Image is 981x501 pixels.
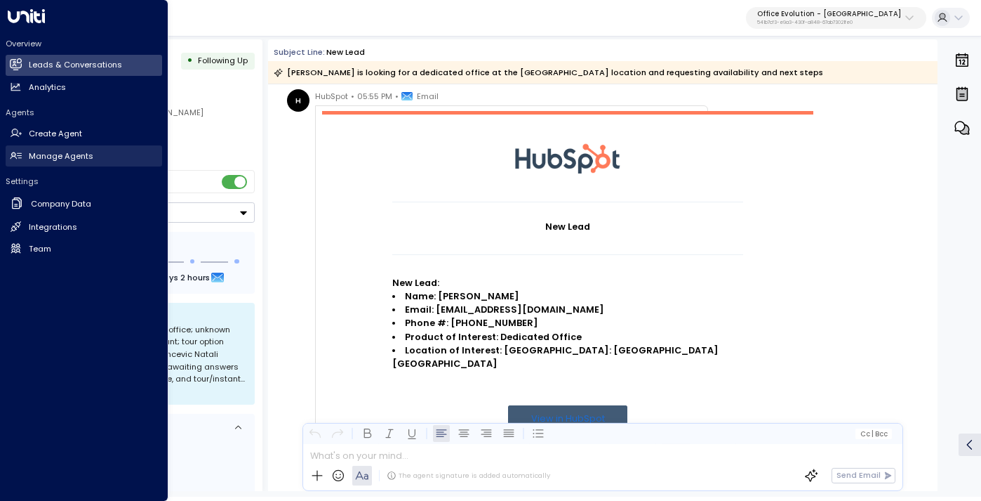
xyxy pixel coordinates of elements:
span: • [351,89,354,103]
h2: Integrations [29,221,77,233]
h2: Create Agent [29,128,82,140]
h2: Team [29,243,51,255]
h2: Settings [6,176,162,187]
button: Cc|Bcc [855,429,892,439]
div: New Lead [326,46,365,58]
img: HubSpot [515,115,620,202]
span: • [395,89,399,103]
div: • [187,51,193,71]
button: Undo [307,425,323,442]
span: Email [417,89,439,103]
h2: Company Data [31,198,91,210]
span: | [872,430,874,438]
span: Subject Line: [274,46,325,58]
strong: Phone #: [PHONE_NUMBER] [405,317,538,329]
h1: New Lead [392,220,743,233]
div: [PERSON_NAME] is looking for a dedicated office at the [GEOGRAPHIC_DATA] location and requesting ... [274,65,823,79]
div: The agent signature is added automatically [387,471,550,481]
p: Office Evolution - [GEOGRAPHIC_DATA] [757,10,901,18]
span: Following Up [198,55,248,66]
div: H [287,89,309,112]
strong: Name: [PERSON_NAME] [405,290,519,302]
button: Office Evolution - [GEOGRAPHIC_DATA]541b7cf3-e9a3-430f-a848-67ab73021fe0 [746,7,926,30]
a: View in HubSpot [508,405,627,433]
strong: Product of Interest: Dedicated Office [405,331,582,343]
a: Analytics [6,77,162,98]
span: Cc Bcc [860,430,888,438]
a: Team [6,238,162,259]
h2: Agents [6,107,162,118]
div: Follow Up Sequence [55,241,246,253]
span: In about 2 days 2 hours [114,270,210,285]
p: 541b7cf3-e9a3-430f-a848-67ab73021fe0 [757,20,901,25]
strong: Email: [EMAIL_ADDRESS][DOMAIN_NAME] [405,304,604,315]
a: Leads & Conversations [6,55,162,76]
strong: New Lead: [392,277,439,289]
span: 05:55 PM [357,89,392,103]
div: Next Follow Up: [55,270,246,285]
h2: Overview [6,38,162,49]
button: Redo [329,425,346,442]
span: HubSpot [315,89,348,103]
strong: Location of Interest: [GEOGRAPHIC_DATA]: [GEOGRAPHIC_DATA] [GEOGRAPHIC_DATA] [392,344,721,370]
a: Integrations [6,216,162,238]
a: Create Agent [6,124,162,145]
h2: Manage Agents [29,150,93,162]
a: Manage Agents [6,145,162,167]
h2: Analytics [29,82,66,93]
h2: Leads & Conversations [29,59,122,71]
a: Company Data [6,193,162,216]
